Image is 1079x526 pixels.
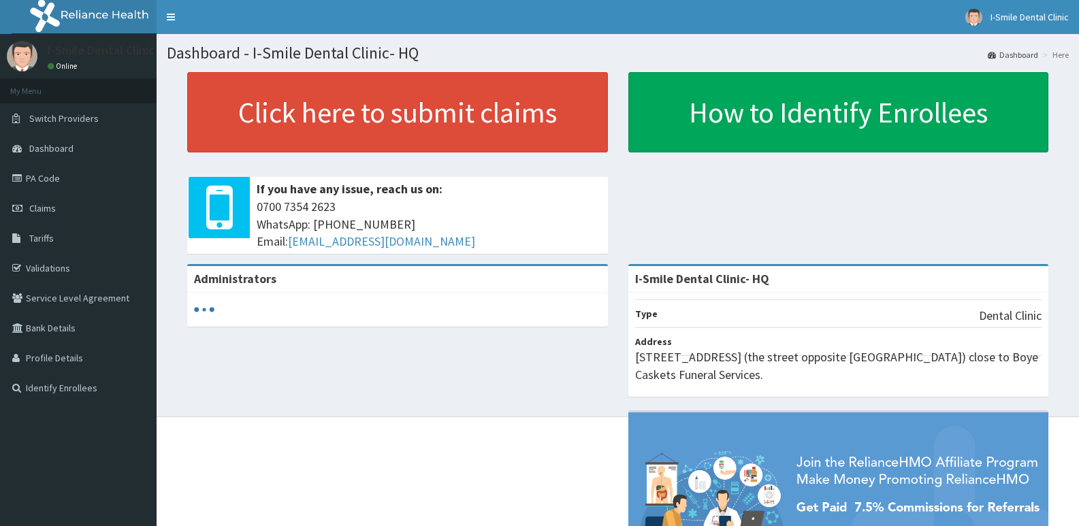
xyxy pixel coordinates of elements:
[194,271,276,286] b: Administrators
[194,299,214,320] svg: audio-loading
[29,112,99,125] span: Switch Providers
[48,44,155,56] p: I-Smile Dental Clinic
[1040,49,1069,61] li: Here
[991,11,1069,23] span: I-Smile Dental Clinic
[635,348,1042,383] p: [STREET_ADDRESS] (the street opposite [GEOGRAPHIC_DATA]) close to Boye Caskets Funeral Services.
[7,41,37,71] img: User Image
[29,202,56,214] span: Claims
[635,308,658,320] b: Type
[628,72,1049,152] a: How to Identify Enrollees
[635,335,672,348] b: Address
[167,44,1069,62] h1: Dashboard - I-Smile Dental Clinic- HQ
[257,198,601,250] span: 0700 7354 2623 WhatsApp: [PHONE_NUMBER] Email:
[965,9,982,26] img: User Image
[257,181,442,197] b: If you have any issue, reach us on:
[29,142,74,154] span: Dashboard
[635,271,769,286] strong: I-Smile Dental Clinic- HQ
[29,232,54,244] span: Tariffs
[48,61,80,71] a: Online
[288,233,475,249] a: [EMAIL_ADDRESS][DOMAIN_NAME]
[979,307,1042,325] p: Dental Clinic
[988,49,1038,61] a: Dashboard
[187,72,608,152] a: Click here to submit claims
